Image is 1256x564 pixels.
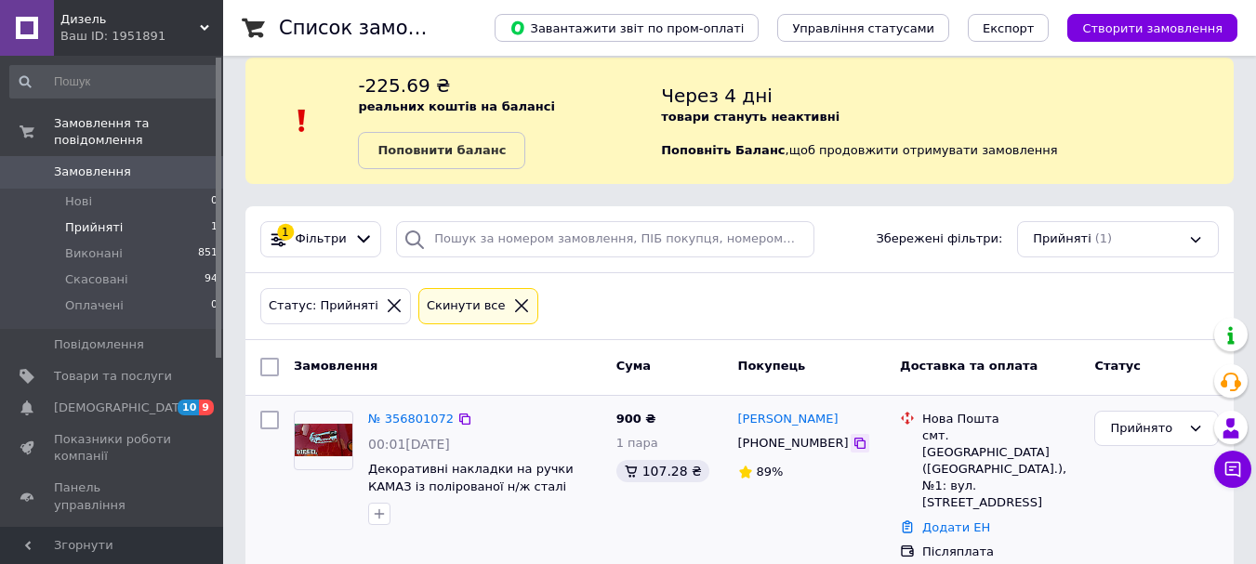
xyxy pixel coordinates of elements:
b: товари стануть неактивні [661,110,840,124]
span: Замовлення [294,359,377,373]
button: Експорт [968,14,1050,42]
span: 00:01[DATE] [368,437,450,452]
a: Створити замовлення [1049,20,1237,34]
button: Управління статусами [777,14,949,42]
span: Виконані [65,245,123,262]
span: 0 [211,193,218,210]
b: реальних коштів на балансі [358,99,555,113]
img: Фото товару [295,424,352,456]
span: Доставка та оплата [900,359,1038,373]
a: № 356801072 [368,412,454,426]
span: (1) [1095,231,1112,245]
span: 900 ₴ [616,412,656,426]
span: 1 [211,219,218,236]
span: Експорт [983,21,1035,35]
div: Ваш ID: 1951891 [60,28,223,45]
span: Управління статусами [792,21,934,35]
span: Cума [616,359,651,373]
span: Прийняті [1033,230,1091,248]
img: :exclamation: [288,107,316,135]
div: Cкинути все [423,296,509,316]
span: Показники роботи компанії [54,431,172,465]
span: Через 4 дні [661,85,773,107]
span: 1 пара [616,436,658,450]
span: Фільтри [296,230,347,248]
span: Скасовані [65,271,128,288]
b: Поповніть Баланс [661,143,785,157]
span: Повідомлення [54,336,144,353]
button: Завантажити звіт по пром-оплаті [495,14,759,42]
span: 0 [211,297,218,314]
span: Збережені фільтри: [876,230,1002,248]
div: 107.28 ₴ [616,460,709,482]
span: 9 [199,400,214,415]
div: Нова Пошта [922,411,1079,427]
h1: Список замовлень [279,17,468,39]
button: Чат з покупцем [1214,451,1251,488]
div: 1 [277,224,294,241]
span: Замовлення [54,164,131,180]
span: Покупець [738,359,806,373]
span: Дизель [60,11,200,28]
span: Прийняті [65,219,123,236]
span: Замовлення та повідомлення [54,115,223,149]
span: 851 [198,245,218,262]
b: Поповнити баланс [377,143,506,157]
a: Фото товару [294,411,353,470]
a: Декоративні накладки на ручки КАМАЗ із полірованої н/ж сталі [368,462,574,493]
span: [DEMOGRAPHIC_DATA] [54,400,192,416]
div: [PHONE_NUMBER] [734,431,853,455]
span: Товари та послуги [54,368,172,385]
span: 10 [178,400,199,415]
button: Створити замовлення [1067,14,1237,42]
div: Статус: Прийняті [265,296,382,316]
span: 89% [757,465,784,479]
a: Додати ЕН [922,520,990,534]
a: [PERSON_NAME] [738,411,839,428]
input: Пошук [9,65,219,98]
span: 94 [205,271,218,288]
div: , щоб продовжити отримувати замовлення [661,72,1234,169]
span: Статус [1094,359,1141,373]
span: Оплачені [65,297,124,314]
span: Створити замовлення [1082,21,1223,35]
div: Післяплата [922,544,1079,560]
span: -225.69 ₴ [358,74,450,97]
input: Пошук за номером замовлення, ПІБ покупця, номером телефону, Email, номером накладної [396,221,813,257]
div: Прийнято [1110,419,1181,439]
a: Поповнити баланс [358,132,525,169]
span: Панель управління [54,479,172,513]
span: Нові [65,193,92,210]
span: Завантажити звіт по пром-оплаті [509,20,744,36]
div: смт. [GEOGRAPHIC_DATA] ([GEOGRAPHIC_DATA].), №1: вул. [STREET_ADDRESS] [922,427,1079,512]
